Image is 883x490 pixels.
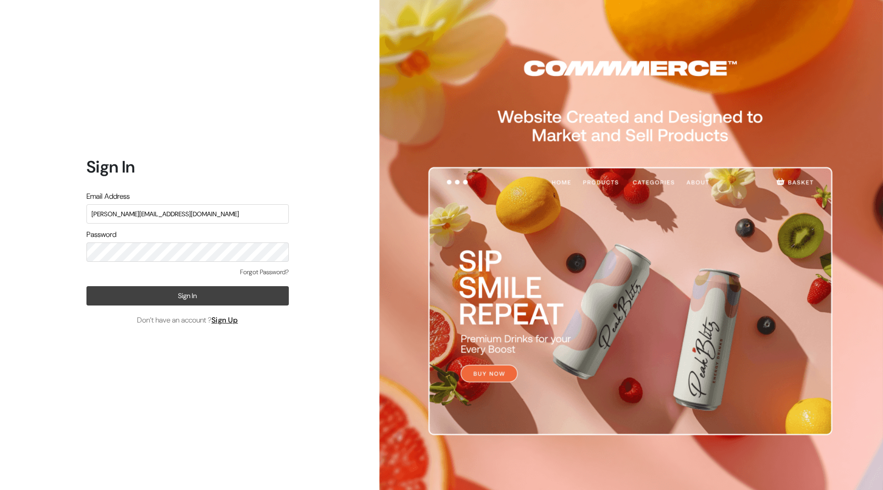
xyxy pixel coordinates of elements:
[86,229,116,240] label: Password
[86,157,289,177] h1: Sign In
[240,267,289,277] a: Forgot Password?
[137,315,238,326] span: Don’t have an account ?
[86,191,130,202] label: Email Address
[212,315,238,325] a: Sign Up
[86,286,289,306] button: Sign In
